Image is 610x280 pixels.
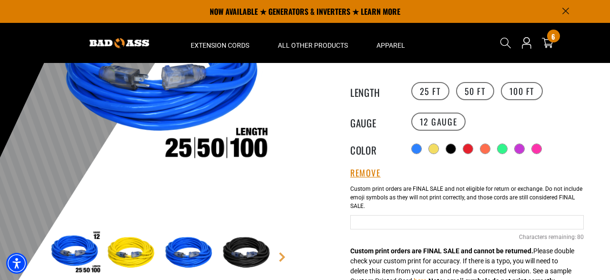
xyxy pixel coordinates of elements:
span: Characters remaining: [519,234,576,240]
button: Remove [350,168,381,178]
summary: All Other Products [264,23,362,63]
img: Bad Ass Extension Cords [90,38,149,48]
a: Open this option [519,23,534,63]
span: 80 [577,233,584,241]
label: 25 FT [411,82,449,100]
legend: Color [350,143,398,155]
summary: Apparel [362,23,419,63]
summary: Search [498,35,513,51]
label: 50 FT [456,82,494,100]
span: All Other Products [278,41,348,50]
span: Apparel [376,41,405,50]
legend: Length [350,85,398,97]
label: 12 Gauge [411,113,466,131]
legend: Gauge [350,115,398,128]
label: 100 FT [501,82,543,100]
div: Accessibility Menu [6,253,27,274]
summary: Extension Cords [176,23,264,63]
span: Extension Cords [191,41,249,50]
input: Pink Cables [350,215,584,229]
span: 6 [551,33,555,40]
a: Next [277,252,287,262]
